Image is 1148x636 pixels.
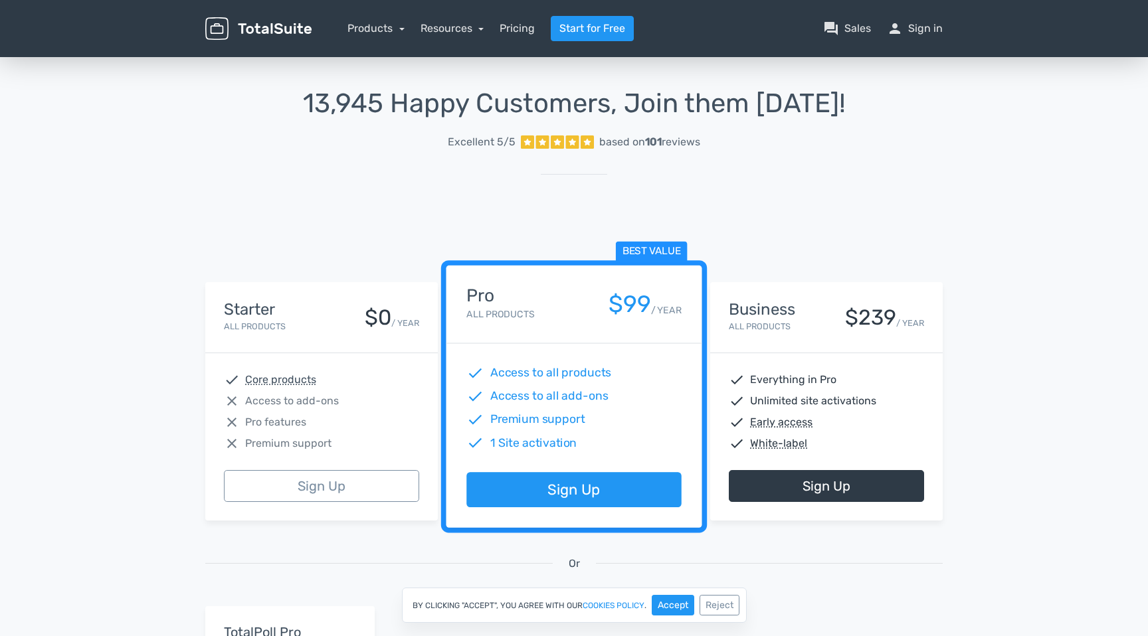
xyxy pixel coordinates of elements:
span: check [466,434,484,451]
span: Everything in Pro [750,372,836,388]
span: close [224,393,240,409]
h4: Pro [466,286,534,305]
button: Reject [700,595,739,615]
div: $239 [845,306,896,329]
a: Pricing [500,21,535,37]
small: All Products [224,321,286,331]
div: $0 [365,306,391,329]
span: close [224,414,240,430]
h4: Business [729,301,795,318]
a: Resources [421,22,484,35]
button: Accept [652,595,694,615]
a: Products [347,22,405,35]
a: cookies policy [583,601,644,609]
small: All Products [466,309,534,320]
span: Access to all products [490,364,612,382]
span: check [224,372,240,388]
span: Or [569,556,580,572]
a: Sign Up [224,470,419,502]
abbr: Core products [245,372,316,388]
a: question_answerSales [823,21,871,37]
span: Pro features [245,414,306,430]
span: check [729,436,745,451]
span: Premium support [490,411,585,428]
span: person [887,21,903,37]
a: Start for Free [551,16,634,41]
span: check [729,372,745,388]
div: $99 [609,291,651,317]
span: Excellent 5/5 [448,134,516,150]
small: All Products [729,321,791,331]
h4: Starter [224,301,286,318]
abbr: White-label [750,436,807,451]
span: Unlimited site activations [750,393,876,409]
a: Excellent 5/5 based on101reviews [205,129,943,155]
div: based on reviews [599,134,700,150]
span: Access to add-ons [245,393,339,409]
span: Best value [616,242,688,262]
span: Premium support [245,436,332,451]
span: close [224,436,240,451]
h1: 13,945 Happy Customers, Join them [DATE]! [205,89,943,118]
span: check [729,414,745,430]
span: check [466,388,484,405]
small: / YEAR [651,303,682,317]
div: By clicking "Accept", you agree with our . [402,588,747,623]
span: check [466,411,484,428]
abbr: Early access [750,414,813,430]
strong: 101 [645,135,662,148]
img: TotalSuite for WordPress [205,17,312,40]
span: Access to all add-ons [490,388,609,405]
span: question_answer [823,21,839,37]
span: check [729,393,745,409]
span: 1 Site activation [490,434,577,451]
a: personSign in [887,21,943,37]
small: / YEAR [896,317,924,329]
a: Sign Up [729,470,924,502]
small: / YEAR [391,317,419,329]
span: check [466,364,484,382]
a: Sign Up [466,473,681,508]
